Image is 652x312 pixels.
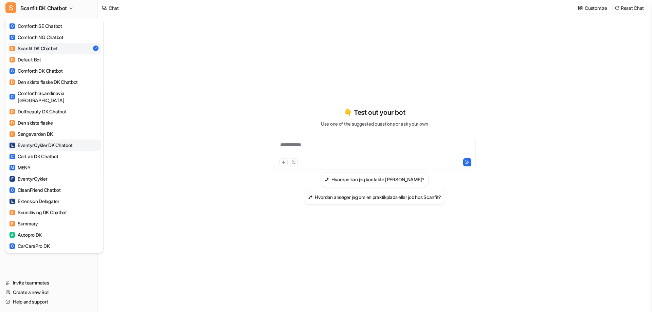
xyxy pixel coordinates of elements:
div: Autopro DK [10,231,42,238]
span: Scanfit DK Chatbot [20,3,67,13]
div: Comforth NO Chatbot [10,34,64,41]
div: CarLab DK Chatbot [10,153,58,160]
span: C [10,243,15,249]
div: SScanfit DK Chatbot [5,19,103,253]
span: E [10,176,15,182]
div: Extension Delegator [10,198,59,205]
span: S [10,221,15,226]
span: C [10,187,15,193]
div: Default Bot [10,56,41,63]
span: C [10,35,15,40]
span: S [10,210,15,215]
span: D [10,79,15,85]
div: Den sidste flaske [10,119,53,126]
span: D [10,120,15,126]
span: S [5,2,16,13]
div: CleanFriend Chatbot [10,186,61,194]
div: Sengeverden DK [10,130,53,137]
span: C [10,23,15,29]
span: E [10,143,15,148]
div: Soundliving DK Chatbot [10,209,67,216]
span: E [10,199,15,204]
div: Comforth Scandinavia [GEOGRAPHIC_DATA] [10,90,99,104]
div: MENY [10,164,31,171]
div: EventyrCykler DK Chatbot [10,142,72,149]
div: CarCarePro DK [10,242,50,250]
span: S [10,131,15,137]
div: Comforth DK Chatbot [10,67,63,74]
span: A [10,232,15,238]
span: S [10,46,15,51]
span: C [10,94,15,99]
span: D [10,109,15,114]
div: Duffbeauty DK Chatbot [10,108,66,115]
span: M [10,165,15,170]
div: Summary [10,220,38,227]
div: EventyrCykler [10,175,47,182]
div: Den sidste flaske DK Chatbot [10,78,78,86]
div: Comforth SE Chatbot [10,22,62,30]
span: C [10,68,15,74]
span: D [10,57,15,62]
div: Scanfit DK Chatbot [10,45,58,52]
span: C [10,154,15,159]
